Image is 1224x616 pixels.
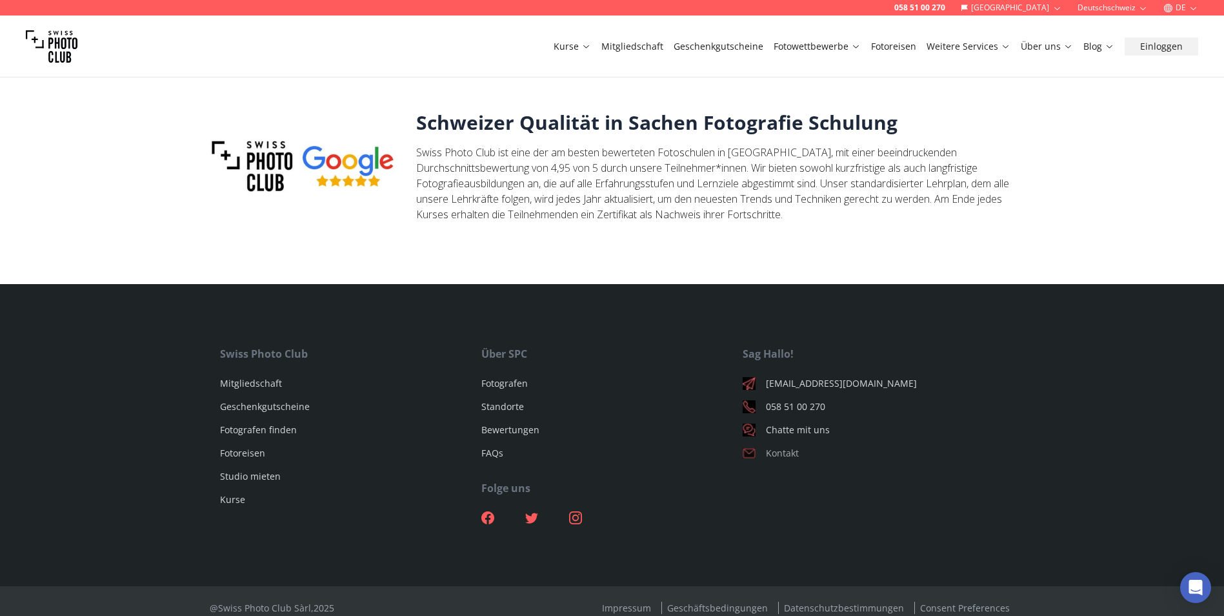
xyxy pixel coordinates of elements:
button: Weitere Services [921,37,1016,56]
button: Fotoreisen [866,37,921,56]
a: Kurse [554,40,591,53]
a: [EMAIL_ADDRESS][DOMAIN_NAME] [743,377,1004,390]
a: Datenschutzbestimmungen [778,602,909,614]
button: Geschenkgutscheine [668,37,768,56]
img: Swiss photo club [26,21,77,72]
a: Fotoreisen [871,40,916,53]
a: Fotowettbewerbe [774,40,861,53]
a: Mitgliedschaft [601,40,663,53]
a: Weitere Services [927,40,1010,53]
div: Folge uns [481,480,743,496]
img: eduoua [210,110,396,222]
a: Mitgliedschaft [220,377,282,389]
a: 058 51 00 270 [743,400,1004,413]
a: Studio mieten [220,470,281,482]
a: 058 51 00 270 [894,3,945,13]
a: Geschäftsbedingungen [661,602,773,614]
a: Bewertungen [481,424,539,436]
button: Über uns [1016,37,1078,56]
button: Kurse [548,37,596,56]
div: Sag Hallo! [743,346,1004,362]
a: FAQs [481,447,503,459]
a: Fotoreisen [220,447,265,459]
h3: Schweizer Qualität in Sachen Fotografie Schulung [416,111,1015,134]
a: Blog [1083,40,1114,53]
button: Blog [1078,37,1119,56]
a: Impressum [597,602,656,614]
a: Chatte mit uns [743,424,1004,436]
button: Fotowettbewerbe [768,37,866,56]
div: @Swiss Photo Club Sàrl, 2025 [210,602,334,615]
button: Mitgliedschaft [596,37,668,56]
button: Einloggen [1125,37,1198,56]
a: Über uns [1021,40,1073,53]
a: Consent Preferences [914,602,1015,614]
a: Fotografen [481,377,528,389]
a: Geschenkgutscheine [220,400,310,413]
a: Kurse [220,493,245,506]
a: Geschenkgutscheine [674,40,763,53]
a: Fotografen finden [220,424,297,436]
p: Swiss Photo Club ist eine der am besten bewerteten Fotoschulen in [GEOGRAPHIC_DATA], mit einer be... [416,145,1015,222]
a: Standorte [481,400,524,413]
a: Kontakt [743,447,1004,460]
div: Swiss Photo Club [220,346,481,362]
div: Open Intercom Messenger [1180,572,1211,603]
div: Über SPC [481,346,743,362]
